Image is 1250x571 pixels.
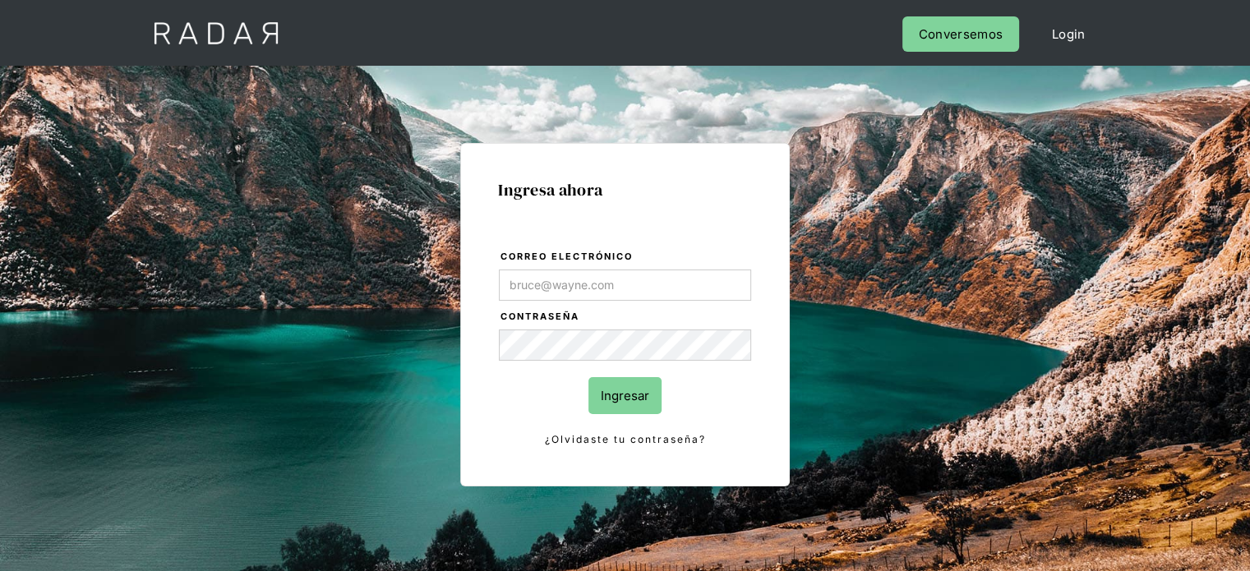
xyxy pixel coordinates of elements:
input: Ingresar [588,377,662,414]
label: Correo electrónico [500,249,751,265]
a: ¿Olvidaste tu contraseña? [499,431,751,449]
a: Conversemos [902,16,1019,52]
form: Login Form [498,248,752,449]
input: bruce@wayne.com [499,269,751,301]
h1: Ingresa ahora [498,181,752,199]
label: Contraseña [500,309,751,325]
a: Login [1036,16,1102,52]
